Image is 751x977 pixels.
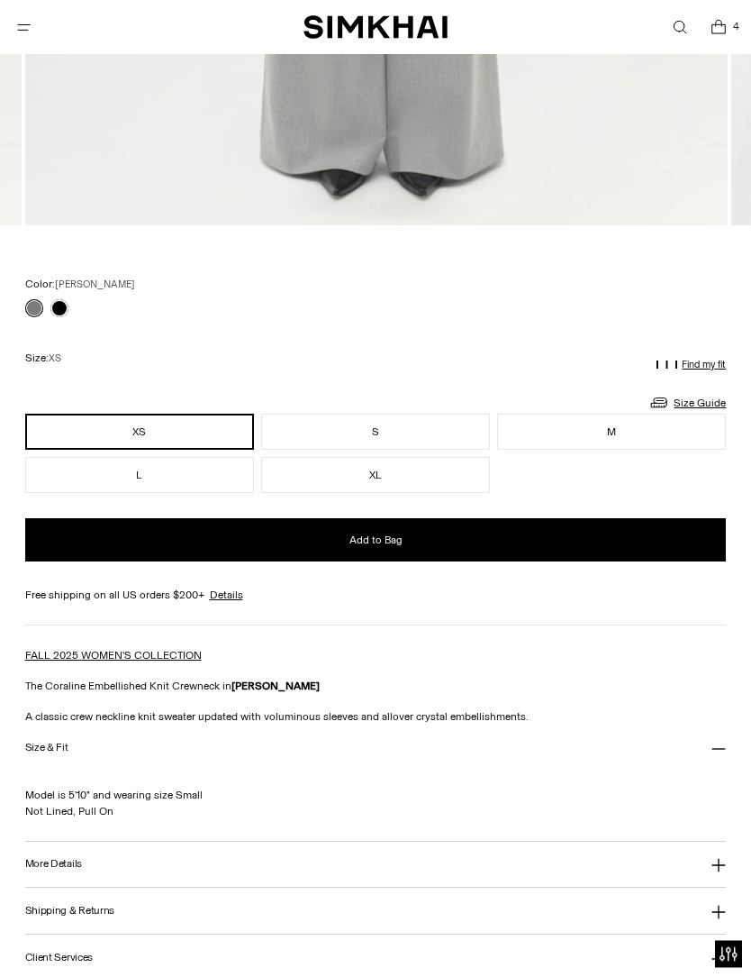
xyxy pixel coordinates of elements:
[231,680,320,693] strong: [PERSON_NAME]
[49,353,61,365] span: XS
[25,351,61,368] label: Size:
[25,415,254,451] button: XS
[700,9,737,46] a: Open cart modal
[25,772,698,820] p: Model is 5'10" and wearing size Small Not Lined, Pull On
[25,277,135,294] label: Color:
[25,679,727,695] p: The Coraline Embellished Knit Crewneck in
[303,14,448,41] a: SIMKHAI
[5,9,42,46] button: Open menu modal
[25,588,727,604] div: Free shipping on all US orders $200+
[25,519,727,562] button: Add to Bag
[25,650,202,662] a: FALL 2025 WOMEN'S COLLECTION
[661,9,698,46] a: Open search modal
[728,18,744,34] span: 4
[497,415,726,451] button: M
[55,279,135,291] span: [PERSON_NAME]
[25,709,727,726] p: A classic crew neckline knit sweater updated with voluminous sleeves and allover crystal embellis...
[648,392,726,415] a: Size Guide
[261,415,490,451] button: S
[25,843,727,889] button: More Details
[25,906,115,918] h3: Shipping & Returns
[261,458,490,494] button: XL
[25,859,82,871] h3: More Details
[25,458,254,494] button: L
[25,726,727,772] button: Size & Fit
[210,588,243,604] a: Details
[14,909,181,963] iframe: Sign Up via Text for Offers
[349,534,403,549] span: Add to Bag
[25,743,68,754] h3: Size & Fit
[25,889,727,935] button: Shipping & Returns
